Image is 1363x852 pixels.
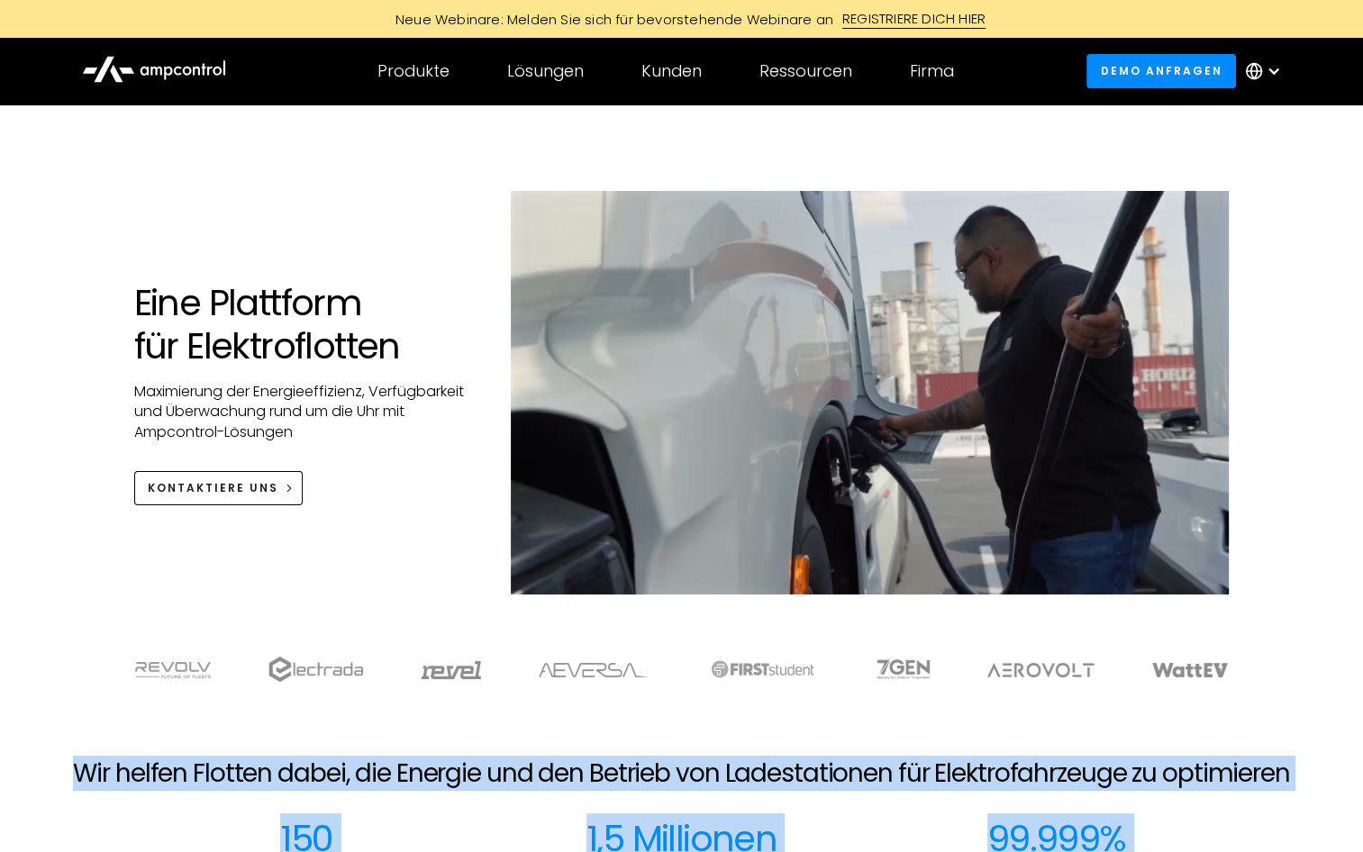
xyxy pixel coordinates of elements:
div: Lösungen [507,61,584,81]
p: Maximierung der Energieeffizienz, Verfügbarkeit und Überwachung rund um die Uhr mit Ampcontrol-Lö... [134,382,476,442]
img: Aerovolt Logo [987,663,1095,677]
div: Neue Webinare: Melden Sie sich für bevorstehende Webinare an [377,10,842,29]
img: electrada logo [268,657,363,682]
div: Ressourcen [759,61,852,81]
a: Neue Webinare: Melden Sie sich für bevorstehende Webinare anREGISTRIERE DICH HIER [277,9,1087,29]
h1: Eine Plattform für Elektroflotten [134,281,476,367]
a: KONTAKTIERE UNS [134,471,304,504]
div: Kunden [641,61,702,81]
div: Produkte [377,61,450,81]
div: KONTAKTIERE UNS [148,480,278,496]
div: Firma [910,61,954,81]
img: WattEV logo [1152,663,1228,677]
div: REGISTRIERE DICH HIER [842,9,986,29]
a: Demo anfragen [1086,54,1236,87]
h2: Wir helfen Flotten dabei, die Energie und den Betrieb von Ladestationen für Elektrofahrzeuge zu o... [73,758,1289,789]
